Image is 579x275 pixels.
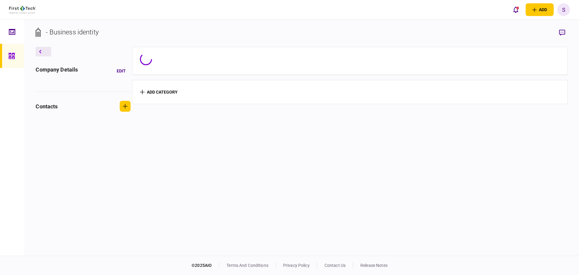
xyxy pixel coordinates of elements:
[509,3,522,16] button: open notifications list
[9,6,36,14] img: client company logo
[324,263,346,268] a: contact us
[36,102,58,110] div: contacts
[360,263,388,268] a: release notes
[191,262,219,269] div: © 2025 AIO
[140,90,178,94] button: add category
[46,27,99,37] div: - Business identity
[36,66,78,76] div: company details
[283,263,310,268] a: privacy policy
[557,3,570,16] button: S
[112,66,131,76] button: Edit
[226,263,268,268] a: terms and conditions
[526,3,554,16] button: open adding identity options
